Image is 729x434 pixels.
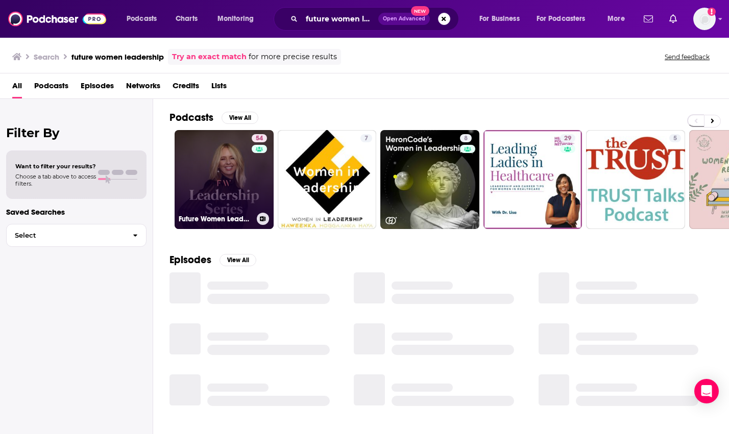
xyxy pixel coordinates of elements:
span: Open Advanced [383,16,425,21]
div: Open Intercom Messenger [694,379,719,403]
button: Show profile menu [693,8,716,30]
a: 54Future Women Leadership Series [175,130,274,229]
a: Networks [126,78,160,98]
a: 5 [669,134,681,142]
a: All [12,78,22,98]
h2: Podcasts [169,111,213,124]
a: 29 [560,134,575,142]
button: Select [6,224,147,247]
a: Show notifications dropdown [640,10,657,28]
button: open menu [210,11,267,27]
h2: Filter By [6,125,147,140]
button: open menu [530,11,600,27]
h2: Episodes [169,253,211,266]
img: User Profile [693,8,716,30]
a: 7 [278,130,377,229]
button: open menu [600,11,638,27]
p: Saved Searches [6,207,147,217]
span: Want to filter your results? [15,163,96,170]
a: Show notifications dropdown [665,10,681,28]
a: Try an exact match [172,51,247,63]
span: Logged in as mresewehr [693,8,716,30]
button: View All [220,254,256,266]
a: 7 [360,134,372,142]
span: For Podcasters [537,12,586,26]
a: 8 [380,130,479,229]
button: View All [222,112,258,124]
a: Podcasts [34,78,68,98]
input: Search podcasts, credits, & more... [302,11,378,27]
span: New [411,6,429,16]
button: open menu [472,11,532,27]
a: Charts [169,11,204,27]
a: 54 [252,134,267,142]
h3: Search [34,52,59,62]
span: Choose a tab above to access filters. [15,173,96,187]
span: 8 [464,134,468,144]
span: Select [7,232,125,239]
span: Monitoring [217,12,254,26]
a: 29 [483,130,582,229]
h3: Future Women Leadership Series [179,215,253,223]
span: 29 [564,134,571,144]
span: 5 [673,134,677,144]
a: 5 [586,130,685,229]
a: 8 [460,134,472,142]
button: Send feedback [662,53,713,61]
a: Lists [211,78,227,98]
span: More [607,12,625,26]
a: EpisodesView All [169,253,256,266]
span: For Business [479,12,520,26]
span: 54 [256,134,263,144]
div: Search podcasts, credits, & more... [283,7,469,31]
button: Open AdvancedNew [378,13,430,25]
span: for more precise results [249,51,337,63]
svg: Add a profile image [708,8,716,16]
span: Podcasts [127,12,157,26]
a: PodcastsView All [169,111,258,124]
img: Podchaser - Follow, Share and Rate Podcasts [8,9,106,29]
span: 7 [364,134,368,144]
h3: future women leadership [71,52,164,62]
button: open menu [119,11,170,27]
a: Credits [173,78,199,98]
a: Episodes [81,78,114,98]
span: Charts [176,12,198,26]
